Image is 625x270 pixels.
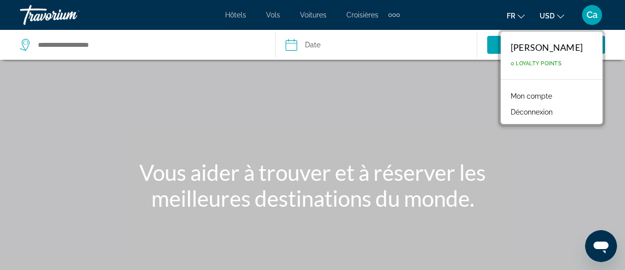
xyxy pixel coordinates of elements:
div: [PERSON_NAME] [511,42,583,53]
a: Vols [266,11,280,19]
h1: Vous aider à trouver et à réserver les meilleures destinations du monde. [125,159,500,211]
button: User Menu [579,4,605,25]
a: Travorium [20,2,120,28]
a: Mon compte [506,90,557,103]
a: Croisières [346,11,378,19]
button: Déconnexion [506,106,558,119]
span: fr [507,12,515,20]
button: Change currency [540,8,564,23]
span: USD [540,12,555,20]
button: DateDate [286,30,477,60]
button: Change language [507,8,525,23]
button: Extra navigation items [388,7,400,23]
span: 0 Loyalty Points [511,60,562,67]
button: Search [487,36,605,54]
input: Search destination [37,37,265,52]
span: Ca [587,10,598,20]
a: Voitures [300,11,326,19]
a: Hôtels [225,11,246,19]
iframe: Bouton de lancement de la fenêtre de messagerie [585,230,617,262]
